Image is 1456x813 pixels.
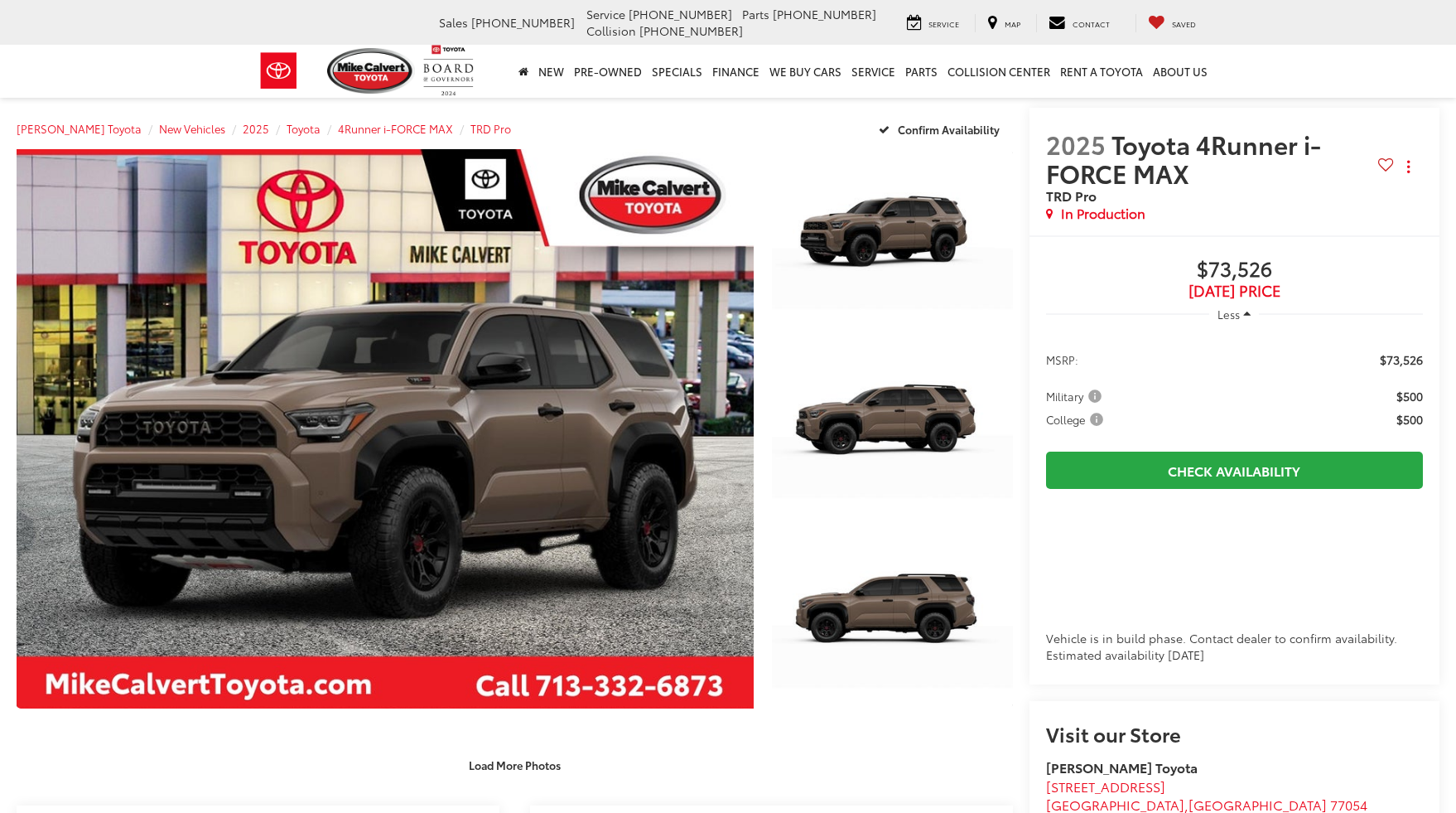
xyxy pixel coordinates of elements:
[1135,14,1208,32] a: My Saved Vehicles
[1061,204,1145,223] span: In Production
[1046,777,1165,796] span: [STREET_ADDRESS]
[17,149,754,709] a: Expand Photo 0
[1046,126,1106,162] span: 2025
[1394,152,1423,181] button: Actions
[287,121,321,136] a: Toyota
[1046,723,1423,744] h2: Visit our Store
[17,121,142,136] a: [PERSON_NAME] Toyota
[1036,14,1122,32] a: Contact
[928,18,959,29] span: Service
[1046,126,1321,191] span: Toyota 4Runner i-FORCE MAX
[1055,45,1148,98] a: Rent a Toyota
[533,45,569,98] a: New
[943,45,1055,98] a: Collision Center
[248,44,310,98] img: Toyota
[9,147,761,711] img: 2025 Toyota 4Runner i-FORCE MAX TRD Pro
[327,48,415,94] img: Mike Calvert Toyota
[513,45,533,98] a: Home
[1046,757,1198,777] strong: [PERSON_NAME] Toyota
[159,121,225,136] a: New Vehicles
[870,114,1013,143] button: Confirm Availability
[975,14,1033,32] a: Map
[1046,283,1423,299] span: [DATE] PRICE
[1046,258,1423,283] span: $73,526
[586,22,636,39] span: Collision
[1407,160,1410,173] span: dropdown dots
[772,528,1012,709] a: Expand Photo 3
[772,149,1012,330] a: Expand Photo 1
[1046,411,1109,428] button: College
[770,336,1015,520] img: 2025 Toyota 4Runner i-FORCE MAX TRD Pro
[470,121,511,136] a: TRD Pro
[1046,506,1423,630] iframe: Finance Tool
[764,45,846,98] a: WE BUY CARS
[1005,18,1020,29] span: Map
[770,148,1015,331] img: 2025 Toyota 4Runner i-FORCE MAX TRD Pro
[629,6,732,22] span: [PHONE_NUMBER]
[569,45,647,98] a: Pre-Owned
[1396,388,1423,404] span: $500
[772,338,1012,519] a: Expand Photo 2
[1046,388,1107,404] button: Military
[742,6,769,22] span: Parts
[1148,45,1213,98] a: About Us
[1172,18,1196,29] span: Saved
[471,14,575,31] span: [PHONE_NUMBER]
[1046,388,1105,404] span: Military
[338,121,453,136] a: 4Runner i-FORCE MAX
[1046,452,1423,489] a: Check Availability
[1046,630,1423,663] div: Vehicle is in build phase. Contact dealer to confirm availability. Estimated availability [DATE]
[639,22,743,39] span: [PHONE_NUMBER]
[898,122,1000,137] span: Confirm Availability
[773,6,876,22] span: [PHONE_NUMBER]
[707,45,764,98] a: Finance
[894,14,971,32] a: Service
[1046,351,1078,368] span: MSRP:
[846,45,900,98] a: Service
[1380,351,1423,368] span: $73,526
[900,45,943,98] a: Parts
[1073,18,1110,29] span: Contact
[1046,411,1106,428] span: College
[647,45,707,98] a: Specials
[243,121,269,136] a: 2025
[770,526,1015,710] img: 2025 Toyota 4Runner i-FORCE MAX TRD Pro
[1217,307,1240,322] span: Less
[1396,411,1423,428] span: $500
[1046,186,1097,205] span: TRD Pro
[1209,299,1259,329] button: Less
[586,6,625,22] span: Service
[457,751,572,780] button: Load More Photos
[439,14,468,31] span: Sales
